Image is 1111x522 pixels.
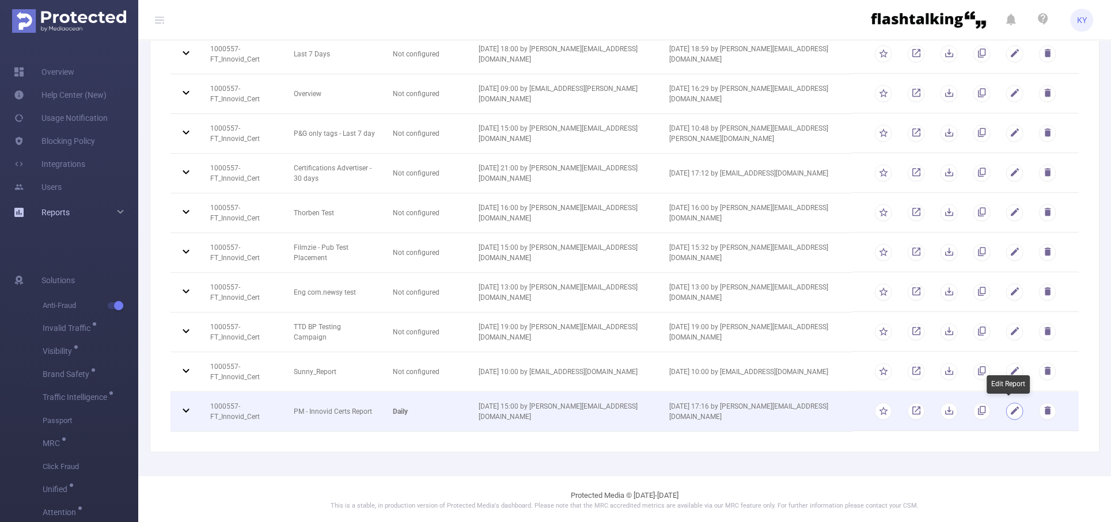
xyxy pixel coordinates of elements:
td: [DATE] 15:00 by [PERSON_NAME][EMAIL_ADDRESS][DOMAIN_NAME] [470,114,661,154]
td: [DATE] 09:00 by [EMAIL_ADDRESS][PERSON_NAME][DOMAIN_NAME] [470,74,661,114]
span: 1000557 - FT_Innovid_Cert [210,204,260,222]
td: Eng com.newsy test [285,273,384,313]
td: Sunny_Report [285,352,384,392]
span: 1000557 - FT_Innovid_Cert [210,402,260,421]
span: Solutions [41,269,75,292]
td: [DATE] 15:00 by [PERSON_NAME][EMAIL_ADDRESS][DOMAIN_NAME] [470,392,661,432]
td: PM - Innovid Certs Report [285,392,384,432]
a: Overview [14,60,74,83]
td: Certifications Advertiser - 30 days [285,154,384,193]
td: [DATE] 15:32 by [PERSON_NAME][EMAIL_ADDRESS][DOMAIN_NAME] [661,233,852,273]
td: Not configured [384,313,469,352]
a: Users [14,176,62,199]
td: [DATE] 17:16 by [PERSON_NAME][EMAIL_ADDRESS][DOMAIN_NAME] [661,392,852,432]
td: Not configured [384,233,469,273]
a: Usage Notification [14,106,108,129]
span: 1000557 - FT_Innovid_Cert [210,124,260,143]
td: [DATE] 16:29 by [PERSON_NAME][EMAIL_ADDRESS][DOMAIN_NAME] [661,74,852,114]
span: Anti-Fraud [43,294,138,317]
td: Last 7 Days [285,35,384,74]
span: 1000557 - FT_Innovid_Cert [210,283,260,302]
span: Traffic Intelligence [43,393,111,401]
td: [DATE] 21:00 by [PERSON_NAME][EMAIL_ADDRESS][DOMAIN_NAME] [470,154,661,193]
span: Passport [43,409,138,432]
td: [DATE] 16:00 by [PERSON_NAME][EMAIL_ADDRESS][DOMAIN_NAME] [470,193,661,233]
a: Reports [41,201,70,224]
td: [DATE] 13:00 by [PERSON_NAME][EMAIL_ADDRESS][DOMAIN_NAME] [661,273,852,313]
span: Brand Safety [43,370,93,378]
td: [DATE] 18:00 by [PERSON_NAME][EMAIL_ADDRESS][DOMAIN_NAME] [470,35,661,74]
img: Protected Media [12,9,126,33]
span: 1000557 - FT_Innovid_Cert [210,243,260,262]
td: Not configured [384,74,469,114]
span: Unified [43,485,71,493]
span: Reports [41,208,70,217]
td: [DATE] 19:00 by [PERSON_NAME][EMAIL_ADDRESS][DOMAIN_NAME] [470,313,661,352]
td: [DATE] 17:12 by [EMAIL_ADDRESS][DOMAIN_NAME] [661,154,852,193]
td: TTD BP Testing Campaign [285,313,384,352]
td: Not configured [384,352,469,392]
td: Not configured [384,273,469,313]
td: Not configured [384,35,469,74]
td: Not configured [384,114,469,154]
span: Visibility [43,347,76,355]
p: This is a stable, in production version of Protected Media's dashboard. Please note that the MRC ... [167,501,1082,511]
td: P&G only tags - Last 7 day [285,114,384,154]
td: [DATE] 19:00 by [PERSON_NAME][EMAIL_ADDRESS][DOMAIN_NAME] [661,313,852,352]
a: Blocking Policy [14,129,95,153]
b: daily [393,407,408,416]
span: Click Fraud [43,455,138,478]
span: KY [1077,9,1087,32]
td: Not configured [384,193,469,233]
td: [DATE] 13:00 by [PERSON_NAME][EMAIL_ADDRESS][DOMAIN_NAME] [470,273,661,313]
div: Edit Report [987,375,1030,394]
span: 1000557 - FT_Innovid_Cert [210,45,260,63]
span: 1000557 - FT_Innovid_Cert [210,323,260,341]
td: [DATE] 10:00 by [EMAIL_ADDRESS][DOMAIN_NAME] [661,352,852,392]
a: Help Center (New) [14,83,107,106]
span: Invalid Traffic [43,324,94,332]
a: Integrations [14,153,85,176]
td: [DATE] 15:00 by [PERSON_NAME][EMAIL_ADDRESS][DOMAIN_NAME] [470,233,661,273]
span: Attention [43,508,80,516]
td: Overview [285,74,384,114]
span: 1000557 - FT_Innovid_Cert [210,164,260,182]
span: 1000557 - FT_Innovid_Cert [210,85,260,103]
td: [DATE] 10:00 by [EMAIL_ADDRESS][DOMAIN_NAME] [470,352,661,392]
td: [DATE] 10:48 by [PERSON_NAME][EMAIL_ADDRESS][PERSON_NAME][DOMAIN_NAME] [661,114,852,154]
td: Not configured [384,154,469,193]
td: [DATE] 16:00 by [PERSON_NAME][EMAIL_ADDRESS][DOMAIN_NAME] [661,193,852,233]
td: Thorben Test [285,193,384,233]
span: 1000557 - FT_Innovid_Cert [210,363,260,381]
td: Filmzie - Pub Test Placement [285,233,384,273]
td: [DATE] 18:59 by [PERSON_NAME][EMAIL_ADDRESS][DOMAIN_NAME] [661,35,852,74]
span: MRC [43,439,64,447]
